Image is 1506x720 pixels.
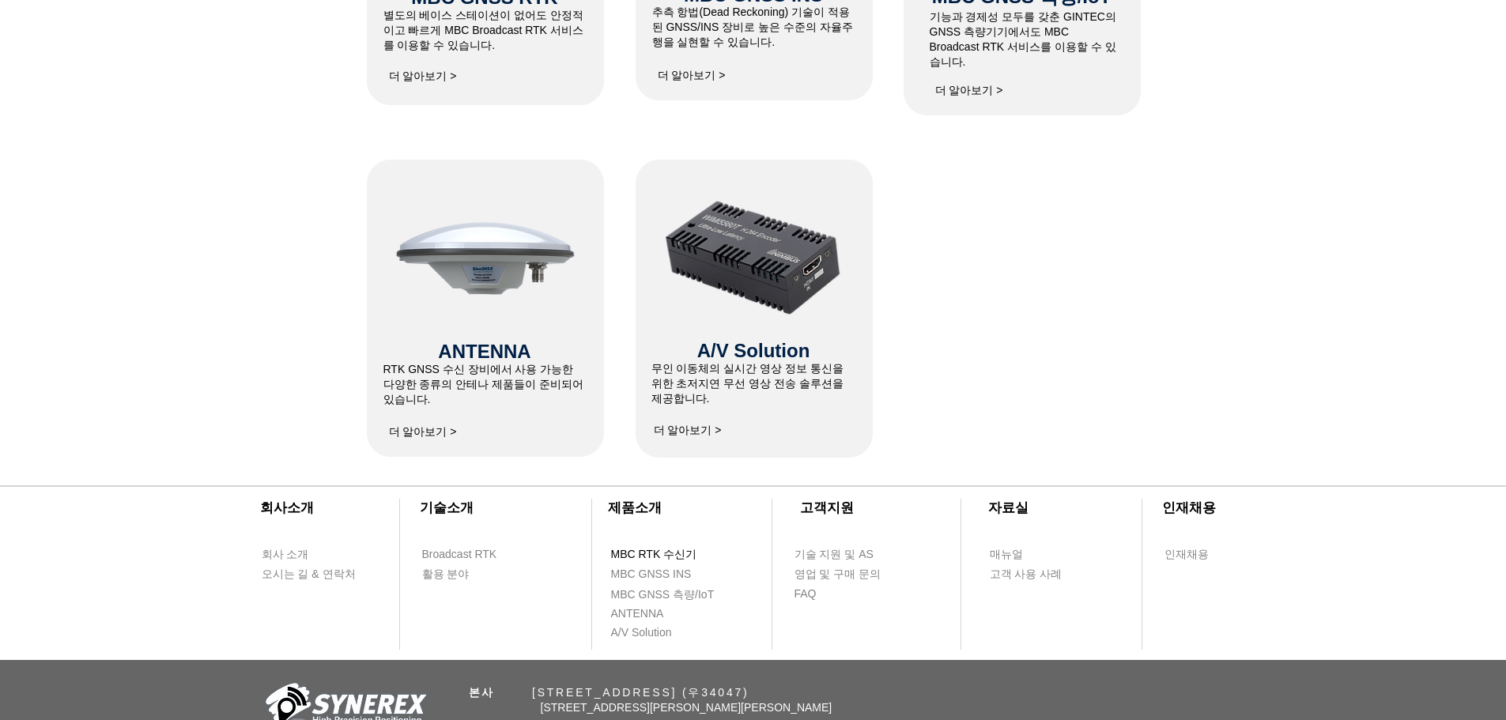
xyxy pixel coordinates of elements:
span: 더 알아보기 > [654,424,722,438]
span: 더 알아보기 > [389,425,457,439]
a: Broadcast RTK [421,545,512,564]
iframe: Wix Chat [1213,222,1506,720]
span: ​기술소개 [420,500,474,515]
span: ​무인 이동체의 실시간 영상 정보 통신을 위한 초저지연 무선 영상 전송 솔루션을 제공합니다. [651,362,844,405]
span: 기술 지원 및 AS [795,547,874,563]
span: ​회사소개 [260,500,314,515]
span: ​인재채용 [1162,500,1216,515]
span: 추측 항법(Dead Reckoning) 기술이 적용된 GNSS/INS 장비로 높은 수준의 자율주행을 실현할 수 있습니다. [652,6,853,48]
img: at340-1.png [391,160,580,349]
span: RTK GNSS 수신 장비에서 사용 가능한 다양한 종류의 안테나 제품들이 준비되어 있습니다. [383,363,584,405]
a: 기술 지원 및 AS [794,545,912,564]
a: FAQ [794,584,885,604]
a: 더 알아보기 > [383,61,462,92]
a: 오시는 길 & 연락처 [261,564,368,584]
span: A/V Solution [611,625,672,641]
span: 영업 및 구매 문의 [795,567,881,582]
span: MBC GNSS 측량/IoT [611,587,715,603]
span: 본사 [469,686,496,699]
span: MBC RTK 수신기 [611,547,697,563]
a: 더 알아보기 > [648,415,727,447]
a: 더 알아보기 > [383,417,462,448]
span: [STREET_ADDRESS][PERSON_NAME][PERSON_NAME] [541,701,832,714]
span: Broadcast RTK [422,547,497,563]
span: ​별도의 베이스 스테이션이 없어도 안정적이고 빠르게 MBC Broadcast RTK 서비스를 이용할 수 있습니다. [383,9,584,51]
span: 더 알아보기 > [658,69,726,83]
span: A/V Solution [697,340,810,361]
span: 더 알아보기 > [935,84,1003,98]
a: 활용 분야 [421,564,512,584]
span: 더 알아보기 > [389,70,457,84]
span: ANTENNA [611,606,664,622]
a: MBC RTK 수신기 [610,545,729,564]
a: 인재채용 [1164,545,1239,564]
span: ​ [STREET_ADDRESS] (우34047) [469,686,749,699]
a: 매뉴얼 [989,545,1080,564]
a: 더 알아보기 > [930,75,1009,107]
a: A/V Solution [610,623,701,643]
span: FAQ [795,586,817,602]
span: 활용 분야 [422,567,470,582]
span: ​기능과 경제성 모두를 갖춘 GINTEC의 GNSS 측량기기에서도 MBC Broadcast RTK 서비스를 이용할 수 있습니다. [930,10,1116,68]
span: 매뉴얼 [990,547,1023,563]
a: 회사 소개 [261,545,352,564]
span: 고객 사용 사례 [990,567,1063,582]
span: ANTENNA [438,341,530,362]
a: 영업 및 구매 문의 [794,564,885,584]
span: MBC GNSS INS [611,567,692,582]
span: 인재채용 [1164,547,1209,563]
span: ​자료실 [988,500,1029,515]
a: MBC GNSS INS [610,564,709,584]
span: 오시는 길 & 연락처 [262,567,356,582]
a: 더 알아보기 > [652,60,731,92]
img: WiMi5560T_5.png [661,185,846,330]
a: 고객 사용 사례 [989,564,1080,584]
a: MBC GNSS 측량/IoT [610,585,749,605]
span: 회사 소개 [262,547,309,563]
span: ​고객지원 [800,500,854,515]
a: ANTENNA [610,604,701,624]
span: ​제품소개 [608,500,662,515]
